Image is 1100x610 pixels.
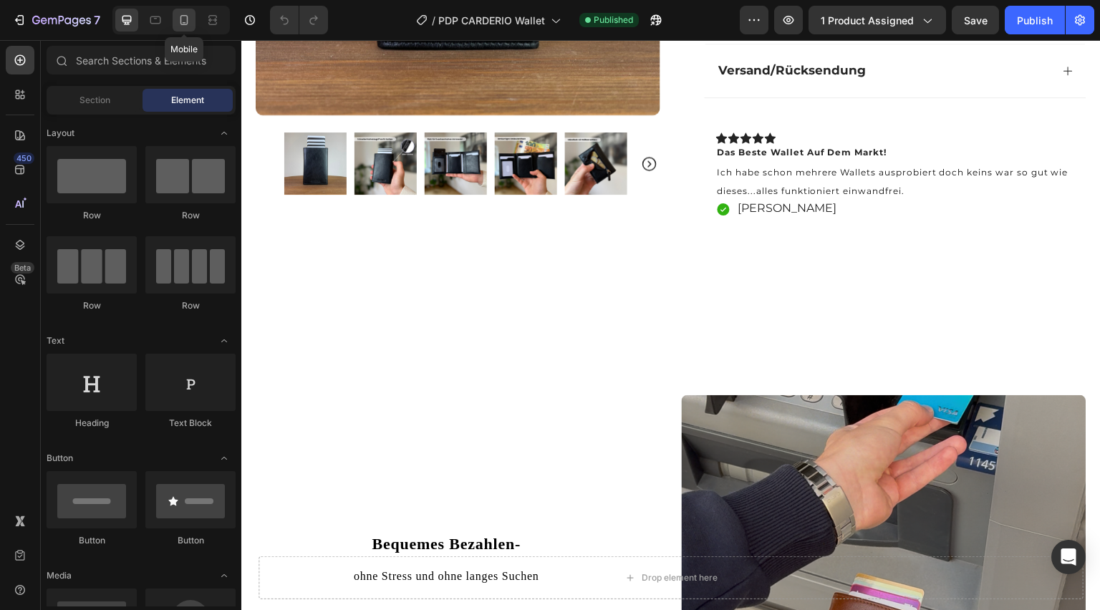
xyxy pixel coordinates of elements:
div: Button [145,534,236,547]
div: Drop element here [400,532,476,543]
div: Text Block [145,417,236,430]
div: Publish [1017,13,1053,28]
span: Toggle open [213,564,236,587]
p: [PERSON_NAME] [497,161,596,176]
div: Beta [11,262,34,273]
button: 1 product assigned [809,6,946,34]
span: Published [594,14,633,26]
span: Text [47,334,64,347]
span: Toggle open [213,122,236,145]
span: Element [171,94,204,107]
span: PDP CARDERIO Wallet [438,13,545,28]
span: Layout [47,127,74,140]
span: Toggle open [213,447,236,470]
div: Row [145,209,236,222]
span: Section [79,94,110,107]
div: Row [47,299,137,312]
p: 7 [94,11,100,29]
div: Undo/Redo [270,6,328,34]
div: Row [47,209,137,222]
span: 1 product assigned [821,13,914,28]
span: Save [964,14,988,26]
strong: das beste wallet auf dem markt! [476,107,646,117]
div: Open Intercom Messenger [1051,540,1086,574]
img: Schwarz [43,92,105,155]
iframe: Design area [241,40,1100,610]
span: Button [47,452,73,465]
div: Heading [47,417,137,430]
div: 450 [14,152,34,164]
span: Ich habe schon mehrere Wallets ausprobiert doch keins war so gut wie dieses...alles funktioniert ... [476,127,827,156]
div: Row [145,299,236,312]
strong: Bequemes Bezahlen- [131,495,280,513]
button: Save [952,6,999,34]
span: Media [47,569,72,582]
span: Toggle open [213,329,236,352]
img: Schwarz [113,92,175,155]
div: Button [47,534,137,547]
img: Schwarz [183,92,246,155]
input: Search Sections & Elements [47,46,236,74]
button: Publish [1005,6,1065,34]
img: Schwarz [254,92,316,155]
button: Carousel Next Arrow [400,115,417,132]
img: Schwarz [324,92,386,155]
button: 7 [6,6,107,34]
span: / [432,13,435,28]
span: Versand/Rücksendung [478,23,625,37]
